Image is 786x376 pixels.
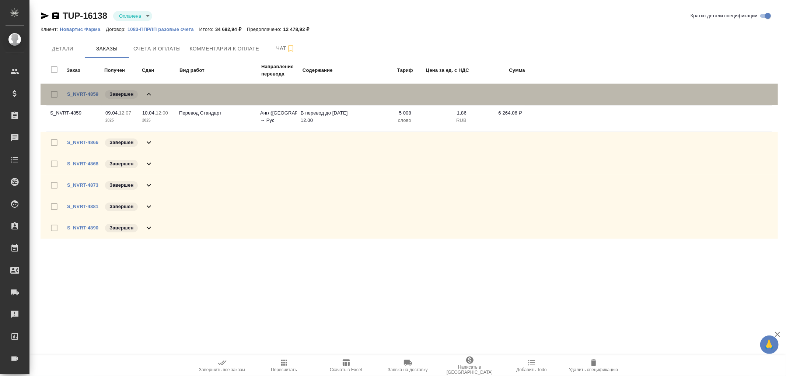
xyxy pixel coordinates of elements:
[199,27,215,32] p: Итого:
[414,63,469,78] td: Цена за ед. с НДС
[419,109,467,117] p: 1,86
[691,12,758,20] span: Кратко детали спецификации
[256,106,297,131] td: Англ([GEOGRAPHIC_DATA]) → Рус
[419,117,467,124] p: RUB
[119,110,131,116] p: 12:07
[127,26,199,32] a: 1083-ППРЛП разовые счета
[156,110,168,116] p: 12:00
[41,132,778,153] div: S_NVRT-4866Завершен
[113,11,152,21] div: Оплачена
[470,63,525,78] td: Сумма
[105,110,119,116] p: 09.04,
[105,117,135,124] p: 2025
[89,44,125,53] span: Заказы
[760,335,779,354] button: 🙏
[142,117,172,124] p: 2025
[362,63,413,78] td: Тариф
[109,203,133,210] p: Завершен
[41,217,778,239] div: S_NVRT-4890Завершен
[763,337,776,352] span: 🙏
[67,204,98,209] a: S_NVRT-4881
[261,63,301,78] td: Направление перевода
[283,27,315,32] p: 12 478,92 ₽
[67,91,98,97] a: S_NVRT-4859
[106,27,127,32] p: Договор:
[41,11,49,20] button: Скопировать ссылку для ЯМессенджера
[67,140,98,145] a: S_NVRT-4866
[67,182,98,188] a: S_NVRT-4873
[41,175,778,196] div: S_NVRT-4873Завершен
[363,117,411,124] p: слово
[215,27,247,32] p: 34 692,94 ₽
[109,160,133,168] p: Завершен
[179,109,253,117] p: Перевод Стандарт
[302,63,361,78] td: Содержание
[117,13,143,19] button: Оплачена
[286,44,295,53] svg: Подписаться
[67,225,98,231] a: S_NVRT-4890
[66,63,103,78] td: Заказ
[142,63,178,78] td: Сдан
[67,161,98,166] a: S_NVRT-4868
[109,139,133,146] p: Завершен
[45,44,80,53] span: Детали
[133,44,181,53] span: Счета и оплаты
[60,26,106,32] a: Новартис Фарма
[179,63,260,78] td: Вид работ
[60,27,106,32] p: Новартис Фарма
[109,91,133,98] p: Завершен
[109,224,133,232] p: Завершен
[301,109,356,124] p: В перевод до [DATE] 12.00
[41,27,60,32] p: Клиент:
[109,182,133,189] p: Завершен
[127,27,199,32] p: 1083-ППРЛП разовые счета
[268,44,303,53] span: Чат
[247,27,283,32] p: Предоплачено:
[46,106,102,131] td: S_NVRT-4859
[41,153,778,175] div: S_NVRT-4868Завершен
[51,11,60,20] button: Скопировать ссылку
[41,196,778,217] div: S_NVRT-4881Завершен
[474,109,522,117] p: 6 264,06 ₽
[63,11,107,21] a: TUP-16138
[190,44,259,53] span: Комментарии к оплате
[41,84,778,105] div: S_NVRT-4859Завершен
[363,109,411,117] p: 5 008
[142,110,156,116] p: 10.04,
[104,63,141,78] td: Получен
